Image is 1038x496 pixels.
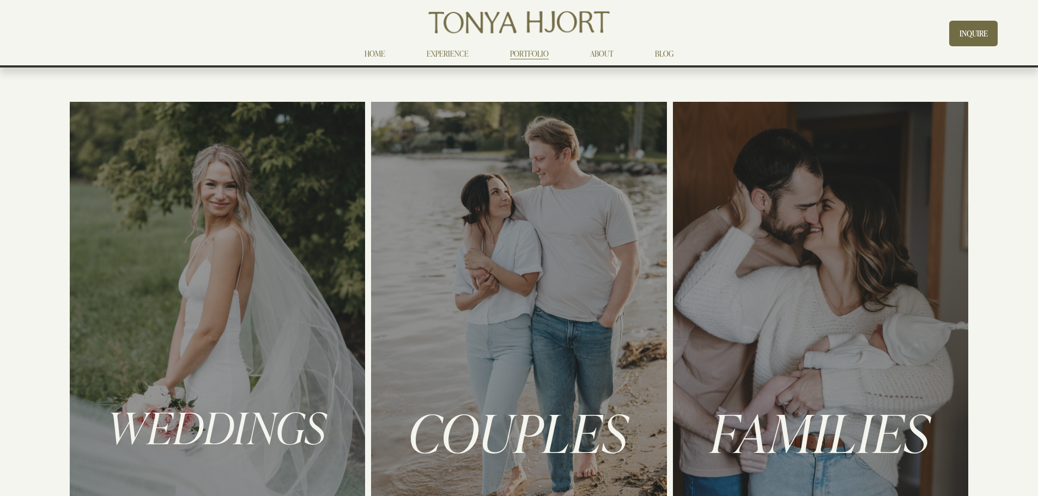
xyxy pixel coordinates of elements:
[510,47,549,60] a: PORTFOLIO
[949,21,997,46] a: INQUIRE
[107,397,327,455] span: WEDDINGS
[365,47,385,60] a: HOME
[590,47,614,60] a: ABOUT
[711,396,931,466] span: FAMILIES
[655,47,673,60] a: BLOG
[409,396,628,466] span: COUPLES
[427,47,469,60] a: EXPERIENCE
[426,7,612,38] img: Tonya Hjort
